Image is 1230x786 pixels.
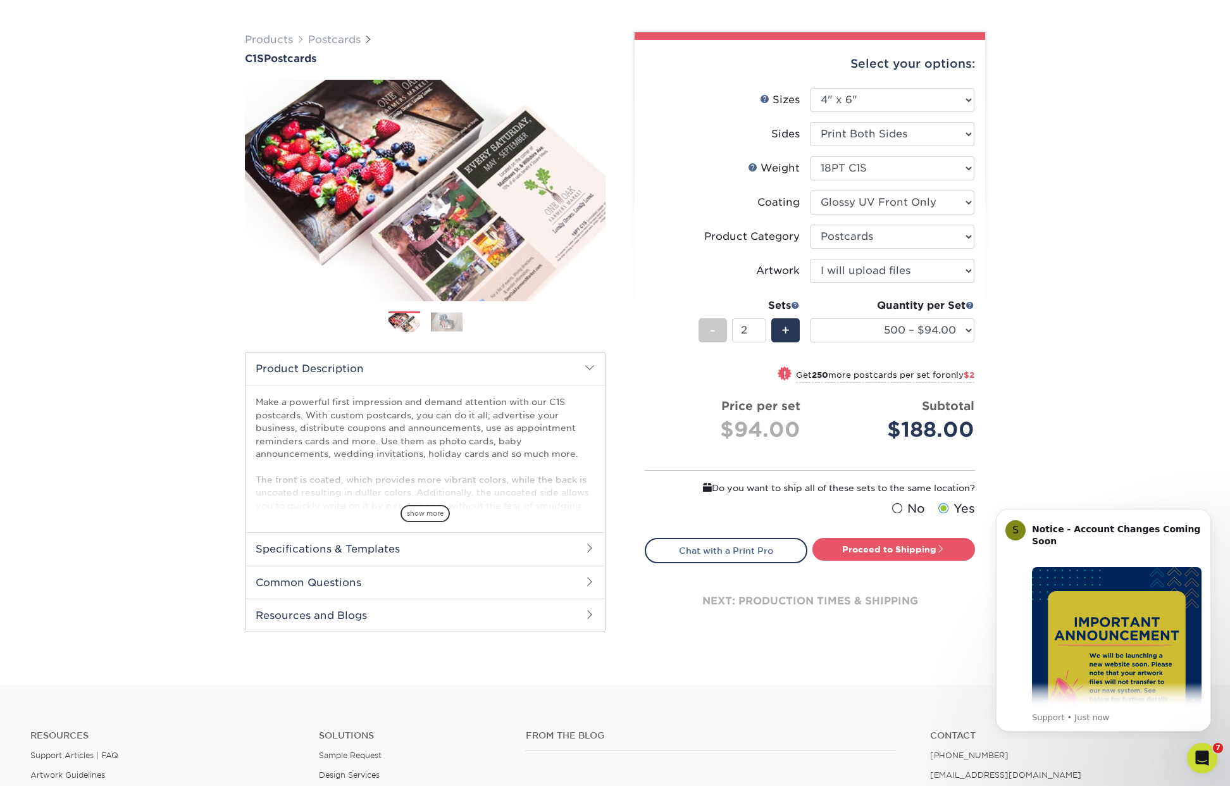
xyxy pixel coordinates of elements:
[930,751,1009,760] a: [PHONE_NUMBER]
[308,34,361,46] a: Postcards
[771,127,800,142] div: Sides
[922,399,974,413] strong: Subtotal
[245,53,264,65] span: C1S
[757,195,800,210] div: Coating
[319,730,506,741] h4: Solutions
[977,497,1230,739] iframe: Intercom notifications message
[655,415,800,445] div: $94.00
[645,481,975,495] div: Do you want to ship all of these sets to the same location?
[796,370,974,383] small: Get more postcards per set for
[319,751,382,760] a: Sample Request
[256,396,595,576] p: Make a powerful first impression and demand attention with our C1S postcards. With custom postcar...
[748,161,800,176] div: Weight
[812,370,828,380] strong: 250
[783,368,786,381] span: !
[935,500,975,518] label: Yes
[645,563,975,639] div: next: production times & shipping
[645,40,975,88] div: Select your options:
[699,298,800,313] div: Sets
[819,415,974,445] div: $188.00
[812,538,975,561] a: Proceed to Shipping
[704,229,800,244] div: Product Category
[930,730,1200,741] a: Contact
[756,263,800,278] div: Artwork
[245,599,605,632] h2: Resources and Blogs
[245,34,293,46] a: Products
[3,747,108,782] iframe: Google Customer Reviews
[945,370,974,380] span: only
[1187,743,1217,773] iframe: Intercom live chat
[431,312,463,332] img: Postcards 02
[245,566,605,599] h2: Common Questions
[245,53,606,65] h1: Postcards
[760,92,800,108] div: Sizes
[319,770,380,780] a: Design Services
[30,730,300,741] h4: Resources
[930,770,1081,780] a: [EMAIL_ADDRESS][DOMAIN_NAME]
[710,321,716,340] span: -
[810,298,974,313] div: Quantity per Set
[781,321,790,340] span: +
[889,500,925,518] label: No
[1213,743,1223,753] span: 7
[388,312,420,334] img: Postcards 01
[245,53,606,65] a: C1SPostcards
[964,370,974,380] span: $2
[526,730,896,741] h4: From the Blog
[245,532,605,565] h2: Specifications & Templates
[645,538,807,563] a: Chat with a Print Pro
[721,399,800,413] strong: Price per set
[245,352,605,385] h2: Product Description
[401,505,450,522] span: show more
[245,66,606,315] img: C1S 01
